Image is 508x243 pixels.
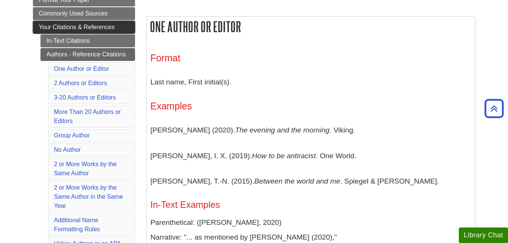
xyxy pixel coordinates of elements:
[54,161,117,176] a: 2 or More Works by the Same Author
[54,80,107,86] a: 2 Authors or Editors
[235,126,329,134] i: The evening and the morning
[54,184,123,209] a: 2 or More Works by the Same Author in the Same Year
[151,217,471,228] p: Parenthetical: ([PERSON_NAME], 2020)
[54,132,90,139] a: Group Author
[254,177,340,185] i: Between the world and me
[40,48,135,61] a: Authors - Reference Citations
[252,152,316,160] i: How to be antiracist
[482,103,506,114] a: Back to Top
[54,217,100,232] a: Additional Name Formatting Rules
[151,145,471,167] p: [PERSON_NAME], I. X. (2019). . One World.
[151,119,471,141] p: [PERSON_NAME] (2020). . Viking.
[39,10,107,17] span: Commonly Used Sources
[54,65,109,72] a: One Author or Editor
[151,200,471,210] h4: In-Text Examples
[151,170,471,192] p: [PERSON_NAME], T.-N. (2015). . Spiegel & [PERSON_NAME].
[54,109,121,124] a: More Than 20 Authors or Editors
[151,71,471,93] p: Last name, First initial(s).
[33,21,135,34] a: Your Citations & References
[151,101,471,112] h3: Examples
[54,94,116,101] a: 3-20 Authors or Editors
[54,146,81,153] a: No Author
[40,34,135,47] a: In-Text Citations
[147,17,475,37] h2: One Author or Editor
[151,232,471,243] p: Narrative: "... as mentioned by [PERSON_NAME] (2020),"
[459,227,508,243] button: Library Chat
[39,24,115,30] span: Your Citations & References
[33,7,135,20] a: Commonly Used Sources
[151,53,471,64] h3: Format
